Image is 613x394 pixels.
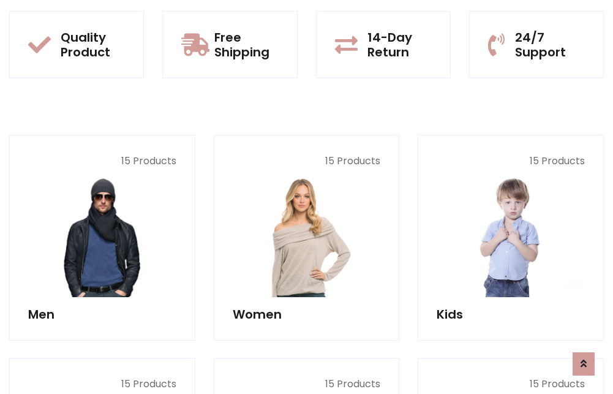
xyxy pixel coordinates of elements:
h5: Men [28,307,176,322]
h5: Quality Product [61,30,125,59]
p: 15 Products [437,154,585,169]
h5: Free Shipping [214,30,278,59]
h5: Kids [437,307,585,322]
p: 15 Products [437,377,585,392]
h5: Women [233,307,381,322]
p: 15 Products [233,377,381,392]
p: 15 Products [28,377,176,392]
h5: 24/7 Support [515,30,585,59]
p: 15 Products [233,154,381,169]
h5: 14-Day Return [367,30,432,59]
p: 15 Products [28,154,176,169]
